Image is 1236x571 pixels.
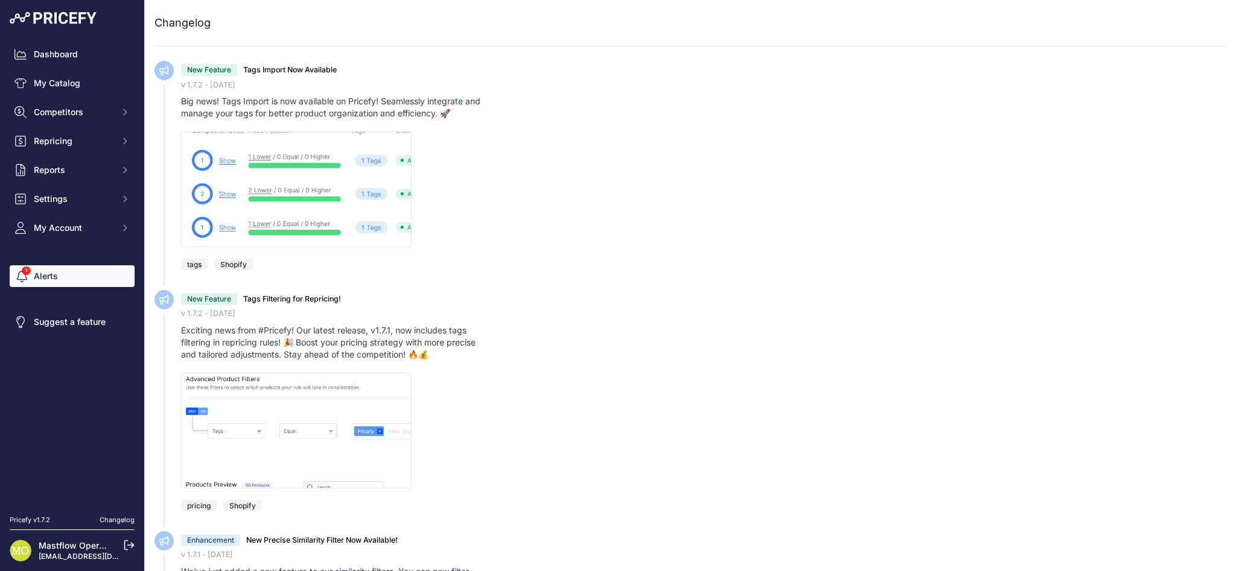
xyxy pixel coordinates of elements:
[181,500,217,511] span: pricing
[181,259,208,270] span: tags
[10,101,135,123] button: Competitors
[10,311,135,333] a: Suggest a feature
[34,135,113,147] span: Repricing
[181,80,1226,91] div: v 1.7.2 - [DATE]
[10,72,135,94] a: My Catalog
[34,106,113,118] span: Competitors
[181,308,1226,320] div: v 1.7.2 - [DATE]
[214,259,253,270] span: Shopify
[223,500,262,511] span: Shopify
[181,293,237,305] div: New Feature
[181,64,237,76] div: New Feature
[34,193,113,205] span: Settings
[243,65,337,76] h3: Tags Import Now Available
[10,43,135,500] nav: Sidebar
[39,540,115,550] a: Mastflow Operator
[10,43,135,65] a: Dashboard
[181,549,1226,561] div: v 1.7.1 - [DATE]
[181,534,240,546] div: Enhancement
[34,222,113,234] span: My Account
[181,324,490,361] div: Exciting news from #Pricefy! Our latest release, v1.7.1, now includes tags filtering in repricing...
[10,217,135,239] button: My Account
[10,130,135,152] button: Repricing
[39,552,165,561] a: [EMAIL_ADDRESS][DOMAIN_NAME]
[100,516,135,524] a: Changelog
[10,159,135,181] button: Reports
[10,265,135,287] a: Alerts
[246,535,398,546] h3: New Precise Similarity Filter Now Available!
[10,188,135,210] button: Settings
[10,12,97,24] img: Pricefy Logo
[154,14,211,31] h2: Changelog
[181,95,490,119] div: Big news! Tags Import is now available on Pricefy! Seamlessly integrate and manage your tags for ...
[34,164,113,176] span: Reports
[10,515,50,525] div: Pricefy v1.7.2
[243,294,341,305] h3: Tags Filtering for Repricing!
